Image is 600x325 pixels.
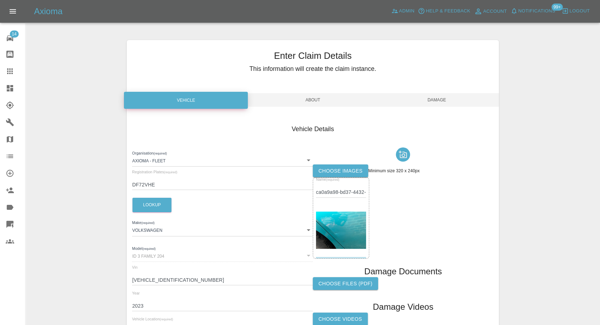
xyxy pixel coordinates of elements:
small: (required) [142,247,156,250]
span: Vehicle Location [132,317,173,321]
small: (required) [164,171,177,174]
a: Account [472,6,509,17]
span: Damage [375,93,499,107]
h5: Axioma [34,6,62,17]
span: 99+ [551,4,563,11]
span: Notifications [518,7,555,15]
span: Registration Plates [132,170,177,174]
span: Help & Feedback [426,7,470,15]
h5: This information will create the claim instance. [127,64,498,73]
div: VOLKSWAGEN [132,223,313,236]
h3: Enter Claim Details [127,49,498,62]
span: Logout [569,7,590,15]
span: Account [483,7,507,16]
h1: Damage Videos [373,301,433,313]
div: Axioma - Fleet [132,154,313,167]
span: Minimum size 320 x 240px [368,168,420,173]
div: Vehicle [124,92,248,109]
span: Admin [399,7,415,15]
span: About [251,93,375,107]
label: Model [132,246,156,251]
div: ID 3 FAMILY 204 [132,249,313,262]
label: Choose images [313,164,368,178]
button: Help & Feedback [416,6,472,17]
a: Admin [389,6,416,17]
label: Choose files (pdf) [313,277,378,290]
span: 14 [10,30,18,38]
span: Vin [132,265,137,269]
button: Notifications [509,6,557,17]
small: (required) [160,318,173,321]
small: (required) [326,178,339,181]
button: Logout [560,6,591,17]
button: Open drawer [4,3,21,20]
span: Name [316,178,339,182]
label: Make [132,220,154,226]
span: Year [132,291,140,295]
h1: Damage Documents [364,266,442,277]
label: Organisation [132,150,167,156]
button: Lookup [132,198,171,212]
small: (required) [154,152,167,155]
h4: Vehicle Details [132,124,493,134]
small: (required) [141,222,154,225]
